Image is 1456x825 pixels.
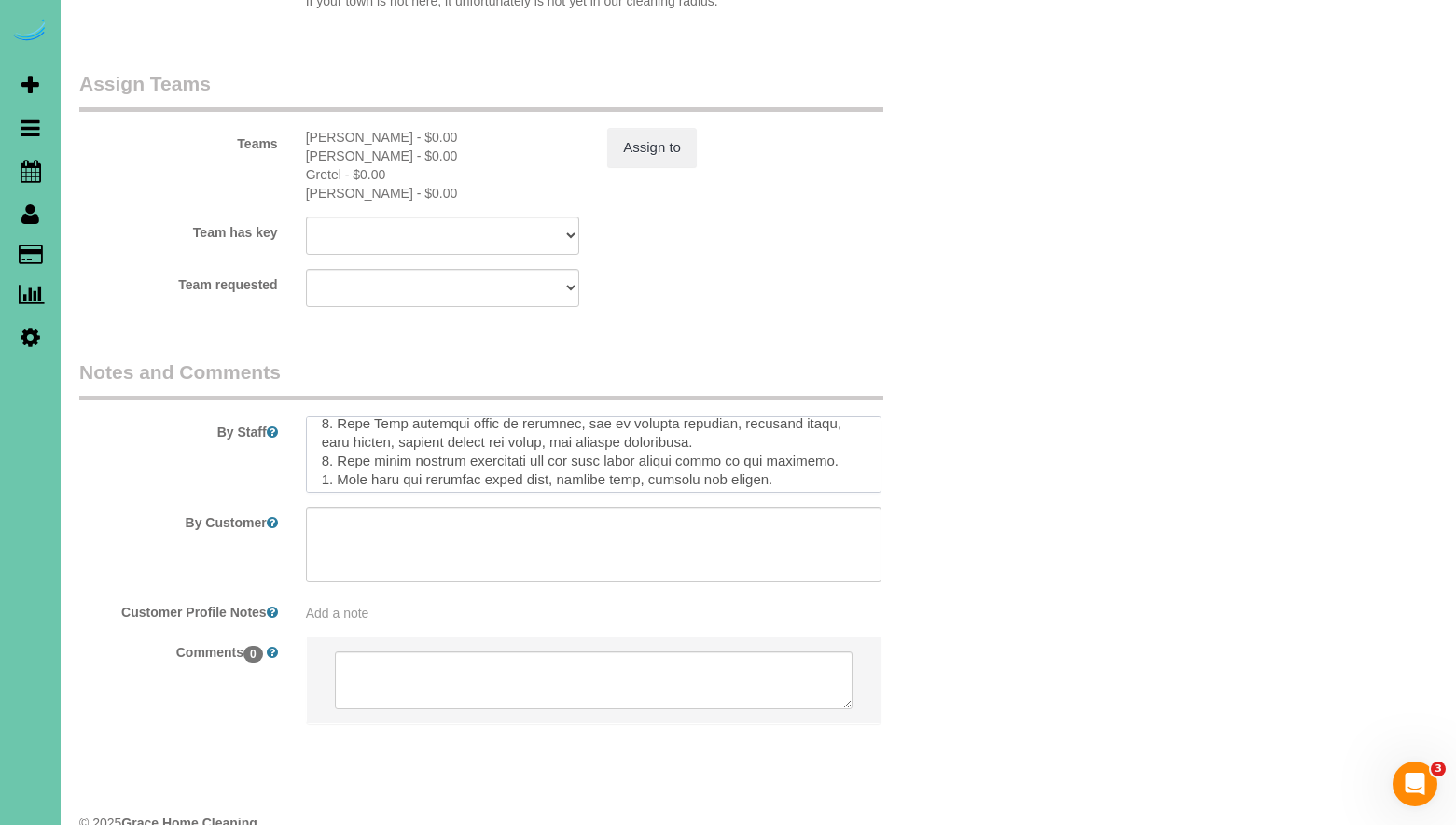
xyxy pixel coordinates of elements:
[306,128,580,147] div: 4 hours x $0.00/hour
[306,184,580,203] div: 4 hours x $0.00/hour
[65,636,292,662] label: Comments
[79,358,883,400] legend: Notes and Comments
[1431,762,1446,776] span: 3
[607,128,697,167] button: Assign to
[306,606,369,621] span: Add a note
[65,596,292,622] label: Customer Profile Notes
[11,19,49,45] img: Automaid Logo
[306,147,580,165] div: 4 hours x $0.00/hour
[65,128,292,153] label: Teams
[243,646,263,663] span: 0
[65,269,292,294] label: Team requested
[306,165,580,184] div: 4 hours x $0.00/hour
[65,416,292,441] label: By Staff
[1393,762,1437,806] iframe: Intercom live chat
[65,507,292,532] label: By Customer
[79,70,883,112] legend: Assign Teams
[65,217,292,242] label: Team has key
